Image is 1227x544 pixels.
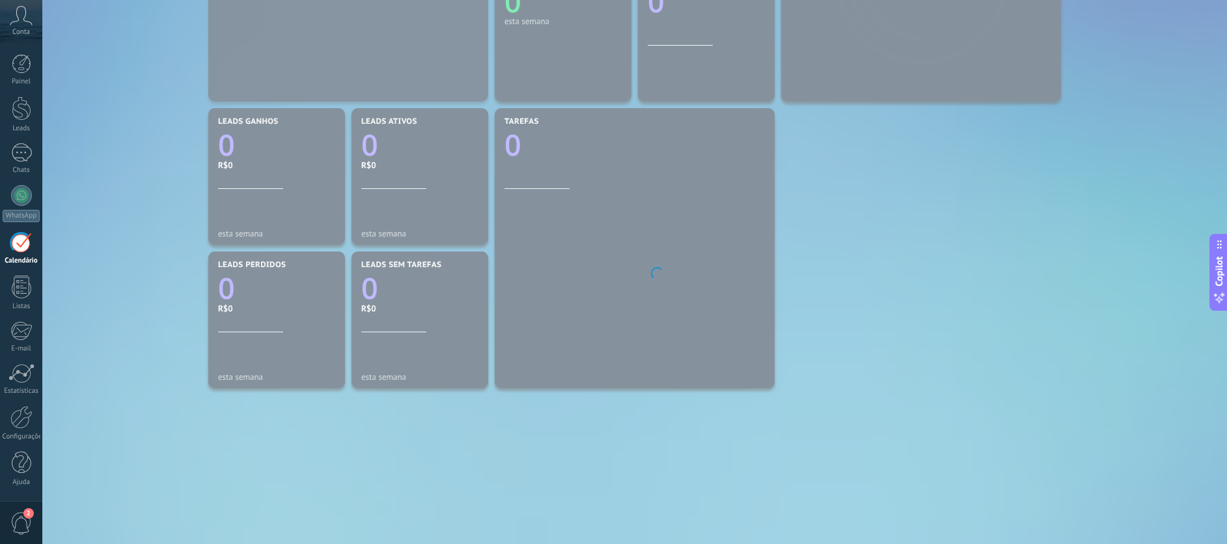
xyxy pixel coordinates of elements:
div: Calendário [3,257,40,265]
div: E-mail [3,345,40,353]
div: Painel [3,78,40,86]
div: Estatísticas [3,387,40,395]
div: Ajuda [3,478,40,487]
div: Listas [3,302,40,311]
div: Configurações [3,433,40,441]
div: Leads [3,124,40,133]
span: Conta [12,28,30,36]
span: 2 [23,508,34,519]
div: Chats [3,166,40,175]
div: WhatsApp [3,210,40,222]
span: Copilot [1213,256,1226,286]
